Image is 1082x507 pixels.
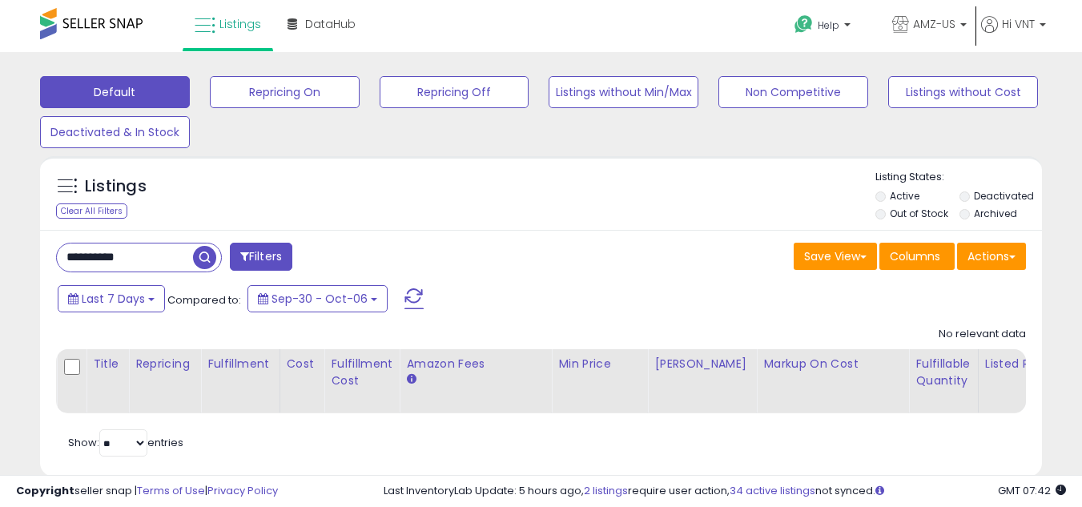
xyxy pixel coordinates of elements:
button: Last 7 Days [58,285,165,312]
div: Clear All Filters [56,203,127,219]
button: Columns [879,243,955,270]
a: Help [782,2,878,52]
span: Columns [890,248,940,264]
span: Sep-30 - Oct-06 [272,291,368,307]
strong: Copyright [16,483,74,498]
span: DataHub [305,16,356,32]
button: Sep-30 - Oct-06 [247,285,388,312]
button: Listings without Min/Max [549,76,698,108]
a: 2 listings [584,483,628,498]
i: Get Help [794,14,814,34]
button: Filters [230,243,292,271]
button: Non Competitive [718,76,868,108]
label: Archived [974,207,1017,220]
button: Deactivated & In Stock [40,116,190,148]
div: Fulfillment Cost [331,356,392,389]
button: Listings without Cost [888,76,1038,108]
label: Out of Stock [890,207,948,220]
th: The percentage added to the cost of goods (COGS) that forms the calculator for Min & Max prices. [757,349,909,413]
a: 34 active listings [730,483,815,498]
div: Title [93,356,122,372]
button: Default [40,76,190,108]
button: Actions [957,243,1026,270]
small: Amazon Fees. [406,372,416,387]
p: Listing States: [875,170,1042,185]
div: Fulfillable Quantity [915,356,971,389]
div: Amazon Fees [406,356,545,372]
span: Compared to: [167,292,241,308]
span: Show: entries [68,435,183,450]
h5: Listings [85,175,147,198]
span: Hi VNT [1002,16,1035,32]
span: Listings [219,16,261,32]
a: Terms of Use [137,483,205,498]
div: Repricing [135,356,194,372]
label: Deactivated [974,189,1034,203]
div: Last InventoryLab Update: 5 hours ago, require user action, not synced. [384,484,1066,499]
span: Last 7 Days [82,291,145,307]
div: seller snap | | [16,484,278,499]
div: Markup on Cost [763,356,902,372]
button: Save View [794,243,877,270]
span: AMZ-US [913,16,955,32]
div: No relevant data [939,327,1026,342]
span: Help [818,18,839,32]
button: Repricing On [210,76,360,108]
span: 2025-10-14 07:42 GMT [998,483,1066,498]
div: Cost [287,356,318,372]
div: Fulfillment [207,356,272,372]
a: Privacy Policy [207,483,278,498]
div: [PERSON_NAME] [654,356,750,372]
label: Active [890,189,919,203]
a: Hi VNT [981,16,1046,52]
div: Min Price [558,356,641,372]
button: Repricing Off [380,76,529,108]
